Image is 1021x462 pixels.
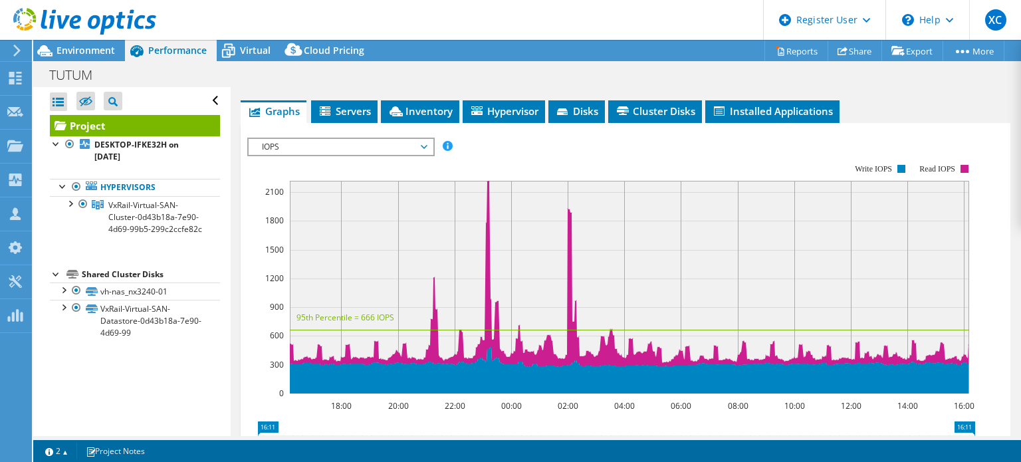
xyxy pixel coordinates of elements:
text: 06:00 [671,400,691,411]
text: 14:00 [897,400,918,411]
text: 18:00 [331,400,352,411]
text: 300 [270,359,284,370]
text: 16:00 [954,400,974,411]
span: IOPS [255,139,426,155]
a: Project [50,115,220,136]
text: 1800 [265,215,284,226]
a: VxRail-Virtual-SAN-Datastore-0d43b18a-7e90-4d69-99 [50,300,220,341]
text: 95th Percentile = 666 IOPS [296,312,394,323]
text: 02:00 [558,400,578,411]
text: 2100 [265,186,284,197]
text: 20:00 [388,400,409,411]
text: Write IOPS [855,164,892,173]
a: 2 [36,443,77,459]
a: Reports [764,41,828,61]
svg: \n [902,14,914,26]
text: 10:00 [784,400,805,411]
text: 22:00 [445,400,465,411]
text: 1200 [265,273,284,284]
span: Environment [57,44,115,57]
span: Servers [318,104,371,118]
text: 12:00 [841,400,861,411]
text: Read IOPS [920,164,956,173]
span: XC [985,9,1006,31]
span: Cloud Pricing [304,44,364,57]
a: More [943,41,1004,61]
span: Performance [148,44,207,57]
span: Hypervisor [469,104,538,118]
span: Disks [555,104,598,118]
span: Inventory [388,104,453,118]
text: 0 [279,388,284,399]
span: Installed Applications [712,104,833,118]
span: Cluster Disks [615,104,695,118]
a: Share [828,41,882,61]
text: 08:00 [728,400,748,411]
div: Shared Cluster Disks [82,267,220,283]
text: 00:00 [501,400,522,411]
text: 600 [270,330,284,341]
text: 04:00 [614,400,635,411]
a: Export [881,41,943,61]
b: DESKTOP-IFKE32H on [DATE] [94,139,179,162]
span: Virtual [240,44,271,57]
a: Hypervisors [50,179,220,196]
text: 1500 [265,244,284,255]
text: 900 [270,301,284,312]
span: VxRail-Virtual-SAN-Cluster-0d43b18a-7e90-4d69-99b5-299c2ccfe82c [108,199,202,235]
a: Project Notes [76,443,154,459]
h1: TUTUM [43,68,113,82]
a: vh-nas_nx3240-01 [50,283,220,300]
span: Graphs [247,104,300,118]
a: DESKTOP-IFKE32H on [DATE] [50,136,220,166]
a: VxRail-Virtual-SAN-Cluster-0d43b18a-7e90-4d69-99b5-299c2ccfe82c [50,196,220,237]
